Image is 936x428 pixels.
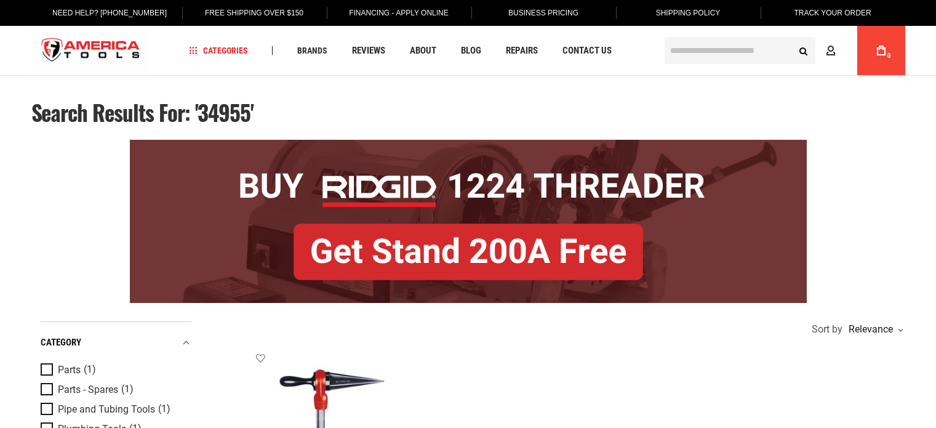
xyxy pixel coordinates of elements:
span: (1) [84,365,96,375]
a: Parts - Spares (1) [41,383,188,397]
a: Parts (1) [41,363,188,377]
span: Pipe and Tubing Tools [58,404,155,415]
span: Repairs [506,46,538,55]
span: Parts [58,365,81,376]
span: Blog [461,46,481,55]
a: About [404,42,442,59]
button: Search [792,39,815,62]
span: Shipping Policy [656,9,721,17]
span: About [410,46,436,55]
span: (1) [158,404,170,414]
a: Categories [183,42,254,59]
a: Contact Us [557,42,617,59]
div: category [41,334,191,351]
span: Contact Us [562,46,612,55]
a: Pipe and Tubing Tools (1) [41,403,188,416]
div: Relevance [846,325,902,334]
a: Brands [292,42,333,59]
a: Blog [455,42,487,59]
a: store logo [31,28,151,74]
a: Repairs [500,42,543,59]
span: Search results for: '34955' [31,96,254,128]
a: 0 [870,26,893,75]
a: BOGO: Buy RIDGID® 1224 Threader, Get Stand 200A Free! [130,140,807,149]
span: Reviews [352,46,385,55]
span: Parts - Spares [58,384,118,395]
span: Categories [189,46,248,55]
a: Reviews [346,42,391,59]
span: Sort by [812,325,842,334]
span: Brands [297,46,327,55]
img: BOGO: Buy RIDGID® 1224 Threader, Get Stand 200A Free! [130,140,807,303]
img: America Tools [31,28,151,74]
span: 0 [887,52,891,59]
span: (1) [121,384,134,395]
